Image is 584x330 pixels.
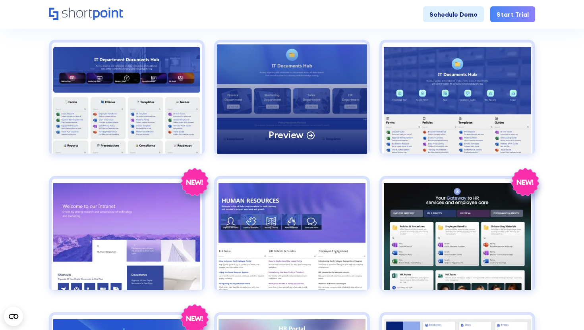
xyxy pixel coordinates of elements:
a: Documents 3 [379,40,535,166]
a: Schedule Demo [423,6,484,22]
a: HR 10 [379,176,535,303]
a: Documents 1 [49,40,205,166]
a: HR 1 [214,176,370,303]
button: Open CMP widget [4,307,23,326]
a: Documents 2Preview [214,40,370,166]
p: Preview [269,129,304,141]
a: Home [49,8,123,21]
a: Enterprise 1 [49,176,205,303]
iframe: Chat Widget [544,292,584,330]
a: Start Trial [490,6,535,22]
